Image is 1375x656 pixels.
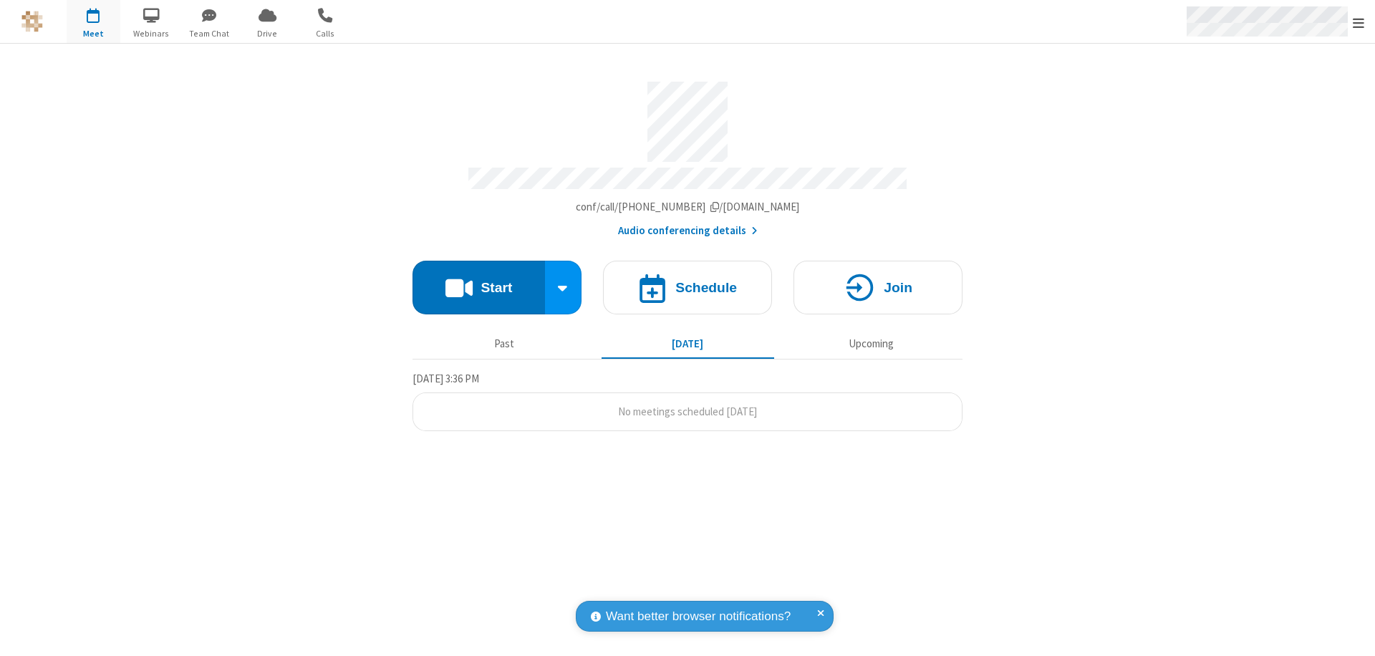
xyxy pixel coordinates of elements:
[603,261,772,314] button: Schedule
[785,330,957,357] button: Upcoming
[884,281,912,294] h4: Join
[412,71,962,239] section: Account details
[21,11,43,32] img: QA Selenium DO NOT DELETE OR CHANGE
[418,330,591,357] button: Past
[67,27,120,40] span: Meet
[412,261,545,314] button: Start
[241,27,294,40] span: Drive
[299,27,352,40] span: Calls
[125,27,178,40] span: Webinars
[793,261,962,314] button: Join
[412,372,479,385] span: [DATE] 3:36 PM
[606,607,791,626] span: Want better browser notifications?
[183,27,236,40] span: Team Chat
[618,223,758,239] button: Audio conferencing details
[675,281,737,294] h4: Schedule
[602,330,774,357] button: [DATE]
[481,281,512,294] h4: Start
[618,405,757,418] span: No meetings scheduled [DATE]
[576,200,800,213] span: Copy my meeting room link
[412,370,962,432] section: Today's Meetings
[545,261,582,314] div: Start conference options
[576,199,800,216] button: Copy my meeting room linkCopy my meeting room link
